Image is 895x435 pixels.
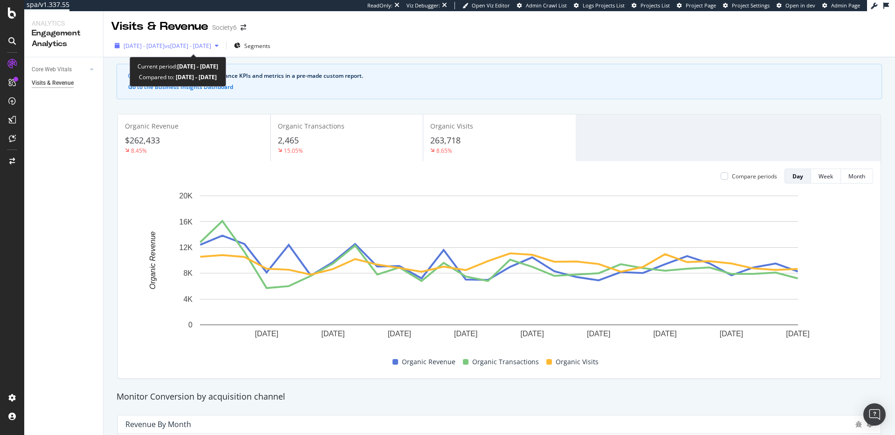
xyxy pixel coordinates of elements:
div: Current period: [138,61,218,72]
span: Open in dev [785,2,815,9]
span: 2,465 [278,135,299,146]
span: Open Viz Editor [472,2,510,9]
text: 16K [179,218,193,226]
span: Organic Visits [556,356,599,367]
div: info banner [117,64,882,99]
button: Week [811,169,841,184]
div: 15.05% [284,147,303,155]
a: Admin Page [822,2,860,9]
div: Open Intercom Messenger [863,403,886,426]
a: Projects List [632,2,670,9]
a: Visits & Revenue [32,78,96,88]
a: Logs Projects List [574,2,625,9]
span: Organic Transactions [278,122,344,130]
button: Segments [230,38,274,53]
text: [DATE] [521,330,544,338]
text: Organic Revenue [149,231,157,290]
a: Open in dev [777,2,815,9]
text: [DATE] [653,330,676,338]
div: bug [855,421,862,428]
text: [DATE] [587,330,610,338]
text: [DATE] [321,330,344,338]
text: 8K [183,270,193,278]
text: [DATE] [255,330,278,338]
div: 8.45% [131,147,147,155]
span: $262,433 [125,135,160,146]
div: Visits & Revenue [111,19,208,34]
span: Organic Revenue [402,356,455,367]
a: Project Settings [723,2,770,9]
div: Month [848,172,865,180]
a: Project Page [677,2,716,9]
text: [DATE] [388,330,411,338]
div: Society6 [212,23,237,32]
span: Logs Projects List [583,2,625,9]
span: Segments [244,42,270,50]
span: Organic Transactions [472,356,539,367]
span: vs [DATE] - [DATE] [165,42,211,50]
span: Admin Page [831,2,860,9]
div: ReadOnly: [367,2,392,9]
text: 0 [188,321,193,329]
text: 20K [179,192,193,200]
div: Visits & Revenue [32,78,74,88]
text: [DATE] [786,330,809,338]
svg: A chart. [125,191,873,353]
span: Organic Revenue [125,122,179,130]
div: Day [792,172,803,180]
span: Project Page [686,2,716,9]
div: Week [819,172,833,180]
div: See your organic search performance KPIs and metrics in a pre-made custom report. [138,72,870,80]
a: Core Web Vitals [32,65,87,75]
button: Day [785,169,811,184]
span: Project Settings [732,2,770,9]
text: 4K [183,295,193,303]
div: Compared to: [139,72,217,82]
span: Organic Visits [430,122,473,130]
div: Revenue by Month [125,420,191,429]
text: [DATE] [454,330,477,338]
text: 12K [179,244,193,251]
div: Monitor Conversion by acquisition channel [112,391,887,403]
span: Admin Crawl List [526,2,567,9]
div: 8.65% [436,147,452,155]
div: Engagement Analytics [32,28,96,49]
div: Viz Debugger: [406,2,440,9]
div: Compare periods [732,172,777,180]
a: Admin Crawl List [517,2,567,9]
button: [DATE] - [DATE]vs[DATE] - [DATE] [111,38,222,53]
b: [DATE] - [DATE] [177,62,218,70]
b: [DATE] - [DATE] [174,73,217,81]
span: Projects List [640,2,670,9]
a: Open Viz Editor [462,2,510,9]
div: Core Web Vitals [32,65,72,75]
span: 263,718 [430,135,461,146]
button: Month [841,169,873,184]
text: [DATE] [720,330,743,338]
span: [DATE] - [DATE] [124,42,165,50]
button: Go to the Business Insights Dashboard [128,84,233,90]
div: arrow-right-arrow-left [241,24,246,31]
div: Analytics [32,19,96,28]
